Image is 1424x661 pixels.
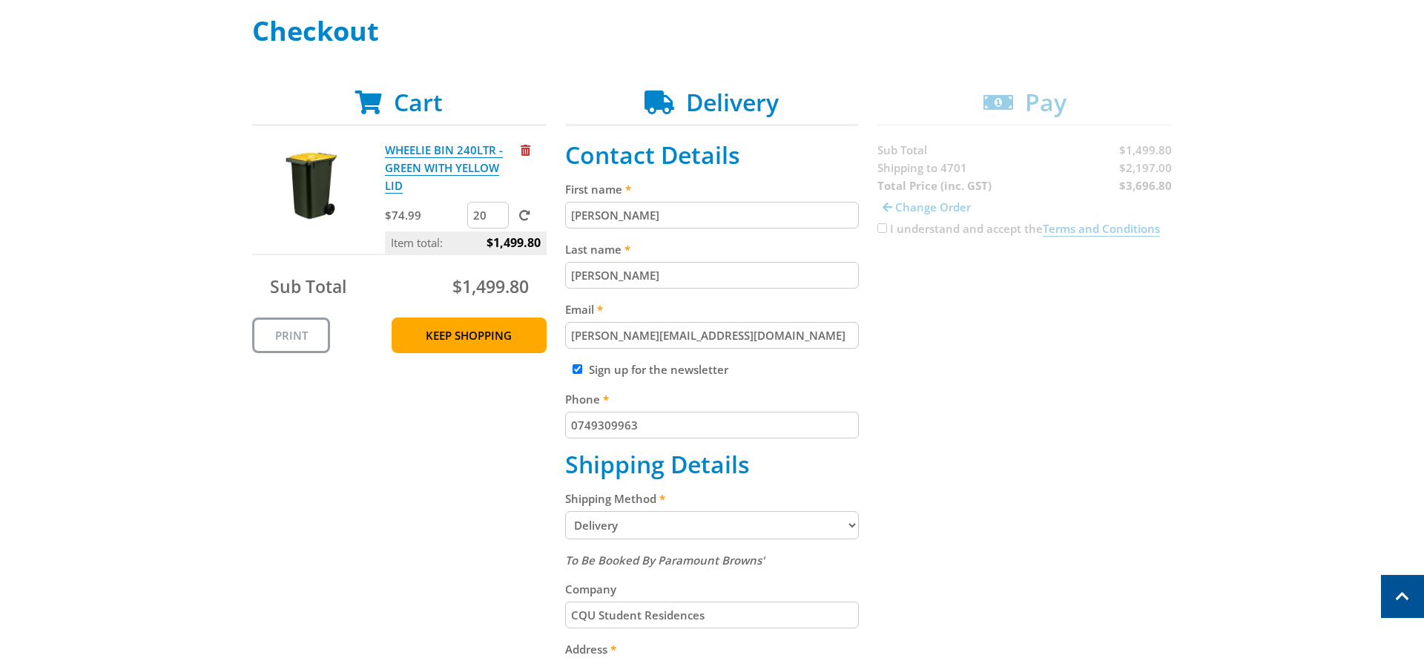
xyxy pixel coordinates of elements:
p: Item total: [385,231,547,254]
span: $1,499.80 [487,231,541,254]
label: First name [565,180,860,198]
em: To Be Booked By Paramount Browns' [565,553,765,568]
label: Last name [565,240,860,258]
h2: Contact Details [565,141,860,169]
input: Please enter your telephone number. [565,412,860,438]
img: WHEELIE BIN 240LTR - GREEN WITH YELLOW LID [266,141,355,230]
select: Please select a shipping method. [565,511,860,539]
h1: Checkout [252,16,1172,46]
label: Sign up for the newsletter [589,362,728,377]
input: Please enter your first name. [565,202,860,228]
label: Shipping Method [565,490,860,507]
span: Sub Total [270,274,346,298]
a: Keep Shopping [392,318,547,353]
span: Delivery [686,86,779,118]
label: Address [565,640,860,658]
a: WHEELIE BIN 240LTR - GREEN WITH YELLOW LID [385,142,503,194]
a: Remove from cart [521,142,530,157]
h2: Shipping Details [565,450,860,479]
input: Please enter your last name. [565,262,860,289]
a: Print [252,318,330,353]
span: Cart [394,86,443,118]
label: Email [565,300,860,318]
label: Phone [565,390,860,408]
span: $1,499.80 [452,274,529,298]
label: Company [565,580,860,598]
input: Please enter your email address. [565,322,860,349]
p: $74.99 [385,206,464,224]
